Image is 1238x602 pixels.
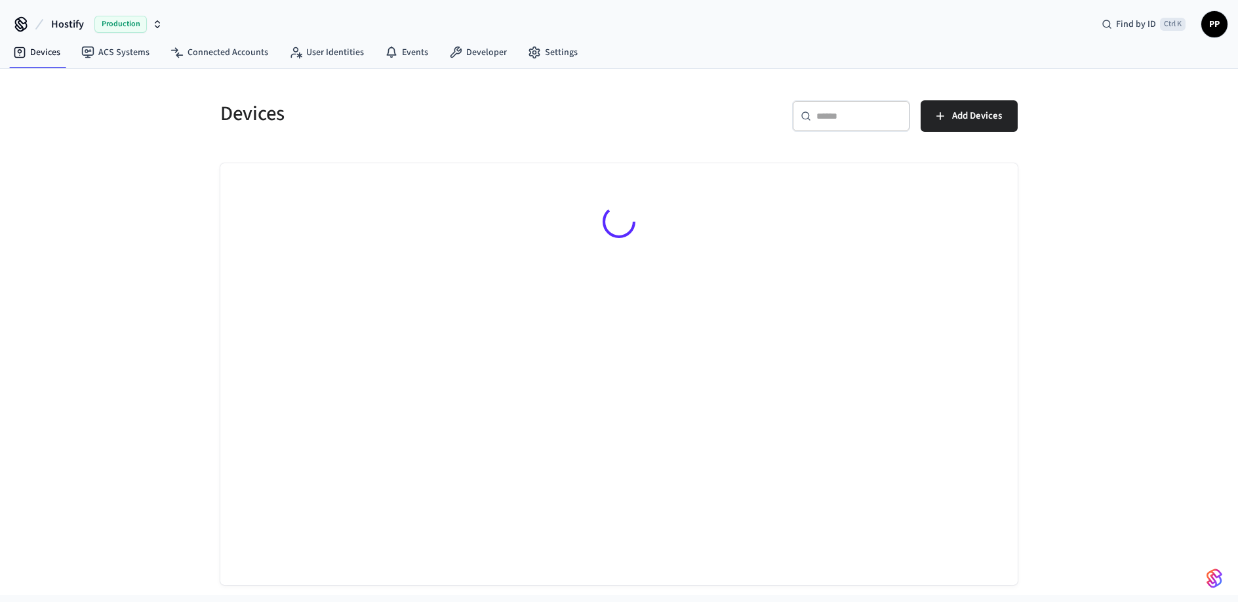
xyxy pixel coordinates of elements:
[279,41,374,64] a: User Identities
[1116,18,1156,31] span: Find by ID
[1091,12,1196,36] div: Find by IDCtrl K
[71,41,160,64] a: ACS Systems
[1160,18,1186,31] span: Ctrl K
[94,16,147,33] span: Production
[952,108,1002,125] span: Add Devices
[1201,11,1228,37] button: PP
[1203,12,1226,36] span: PP
[921,100,1018,132] button: Add Devices
[517,41,588,64] a: Settings
[160,41,279,64] a: Connected Accounts
[374,41,439,64] a: Events
[439,41,517,64] a: Developer
[51,16,84,32] span: Hostify
[220,100,611,127] h5: Devices
[1207,568,1222,589] img: SeamLogoGradient.69752ec5.svg
[3,41,71,64] a: Devices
